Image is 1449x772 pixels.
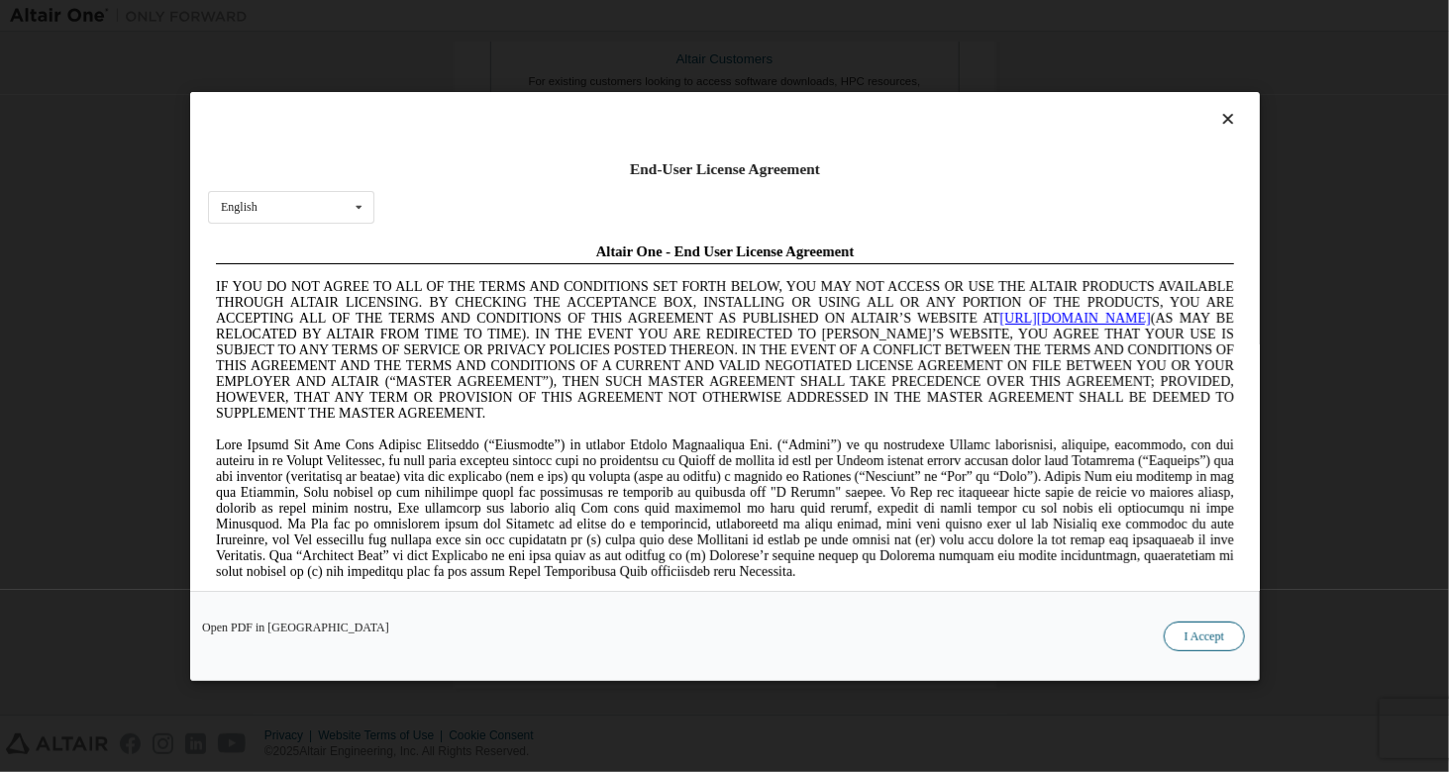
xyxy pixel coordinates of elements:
a: Open PDF in [GEOGRAPHIC_DATA] [202,622,389,633]
span: Lore Ipsumd Sit Ame Cons Adipisc Elitseddo (“Eiusmodte”) in utlabor Etdolo Magnaaliqua Eni. (“Adm... [8,202,1026,343]
div: English [221,201,258,213]
span: IF YOU DO NOT AGREE TO ALL OF THE TERMS AND CONDITIONS SET FORTH BELOW, YOU MAY NOT ACCESS OR USE... [8,44,1026,185]
span: Altair One - End User License Agreement [388,8,647,24]
button: I Accept [1163,622,1244,651]
a: [URL][DOMAIN_NAME] [792,75,943,90]
div: End-User License Agreement [208,159,1242,179]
